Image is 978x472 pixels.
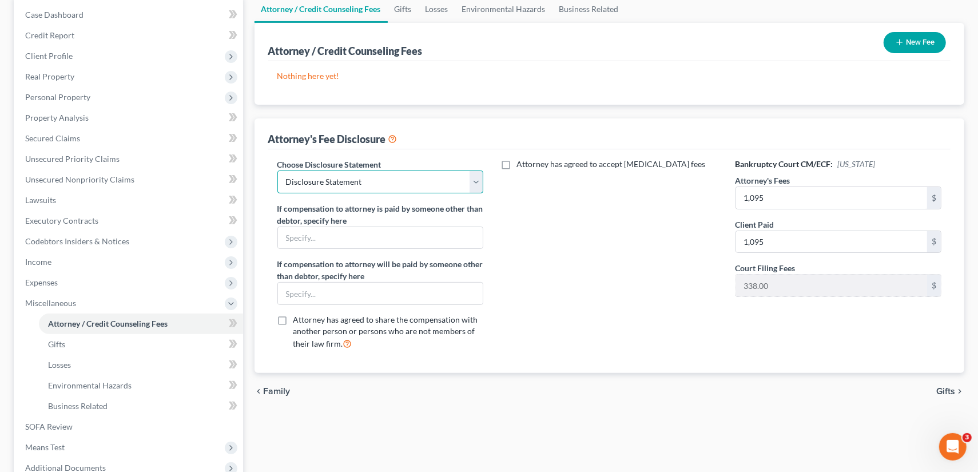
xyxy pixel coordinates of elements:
[25,216,98,225] span: Executory Contracts
[277,203,484,227] label: If compensation to attorney is paid by someone other than debtor, specify here
[39,396,243,417] a: Business Related
[736,187,928,209] input: 0.00
[25,298,76,308] span: Miscellaneous
[25,133,80,143] span: Secured Claims
[268,44,423,58] div: Attorney / Credit Counseling Fees
[736,219,774,231] label: Client Paid
[963,433,972,442] span: 3
[277,158,381,170] label: Choose Disclosure Statement
[25,92,90,102] span: Personal Property
[277,70,942,82] p: Nothing here yet!
[838,159,876,169] span: [US_STATE]
[255,387,264,396] i: chevron_left
[736,231,928,253] input: 0.00
[25,195,56,205] span: Lawsuits
[25,51,73,61] span: Client Profile
[278,227,483,249] input: Specify...
[25,277,58,287] span: Expenses
[25,442,65,452] span: Means Test
[48,319,168,328] span: Attorney / Credit Counseling Fees
[736,262,796,274] label: Court Filing Fees
[936,387,964,396] button: Gifts chevron_right
[48,339,65,349] span: Gifts
[277,258,484,282] label: If compensation to attorney will be paid by someone other than debtor, specify here
[25,72,74,81] span: Real Property
[25,422,73,431] span: SOFA Review
[884,32,946,53] button: New Fee
[16,108,243,128] a: Property Analysis
[25,257,51,267] span: Income
[16,417,243,437] a: SOFA Review
[25,236,129,246] span: Codebtors Insiders & Notices
[927,187,941,209] div: $
[25,174,134,184] span: Unsecured Nonpriority Claims
[278,283,483,304] input: Specify...
[48,401,108,411] span: Business Related
[293,315,478,348] span: Attorney has agreed to share the compensation with another person or persons who are not members ...
[16,211,243,231] a: Executory Contracts
[48,360,71,370] span: Losses
[16,25,243,46] a: Credit Report
[16,169,243,190] a: Unsecured Nonpriority Claims
[25,10,84,19] span: Case Dashboard
[16,149,243,169] a: Unsecured Priority Claims
[16,128,243,149] a: Secured Claims
[25,154,120,164] span: Unsecured Priority Claims
[48,380,132,390] span: Environmental Hazards
[927,275,941,296] div: $
[955,387,964,396] i: chevron_right
[39,355,243,375] a: Losses
[39,375,243,396] a: Environmental Hazards
[736,275,928,296] input: 0.00
[39,334,243,355] a: Gifts
[264,387,291,396] span: Family
[936,387,955,396] span: Gifts
[516,159,705,169] span: Attorney has agreed to accept [MEDICAL_DATA] fees
[255,387,291,396] button: chevron_left Family
[268,132,397,146] div: Attorney's Fee Disclosure
[736,158,942,170] h6: Bankruptcy Court CM/ECF:
[16,5,243,25] a: Case Dashboard
[25,113,89,122] span: Property Analysis
[25,30,74,40] span: Credit Report
[736,174,790,187] label: Attorney's Fees
[939,433,967,461] iframe: Intercom live chat
[39,314,243,334] a: Attorney / Credit Counseling Fees
[927,231,941,253] div: $
[16,190,243,211] a: Lawsuits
